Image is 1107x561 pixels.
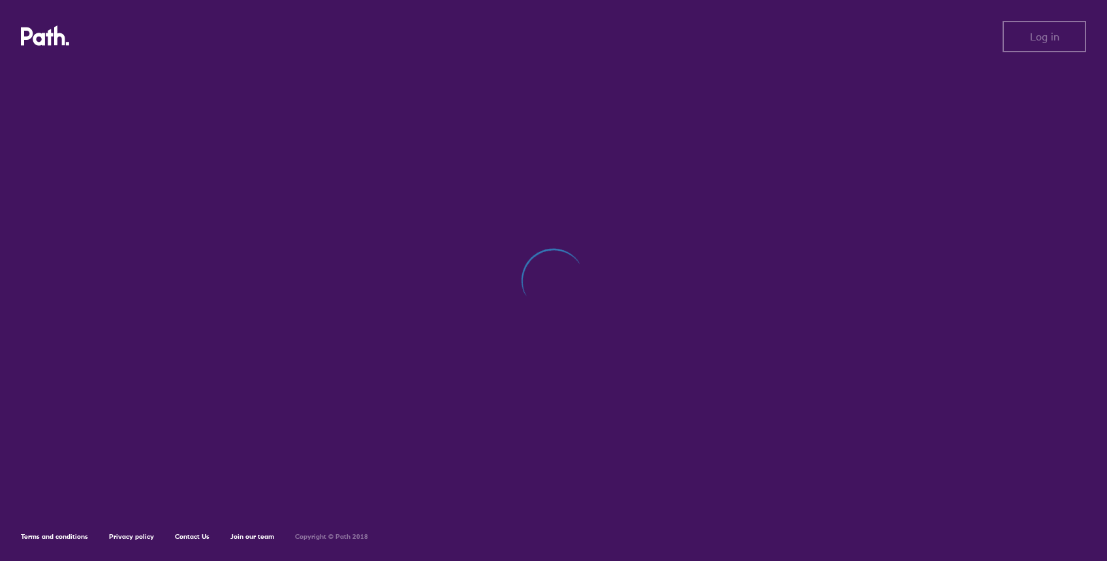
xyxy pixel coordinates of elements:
[175,532,210,541] a: Contact Us
[21,532,88,541] a: Terms and conditions
[109,532,154,541] a: Privacy policy
[1030,31,1059,42] span: Log in
[1003,21,1086,52] button: Log in
[230,532,274,541] a: Join our team
[295,533,368,541] h6: Copyright © Path 2018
